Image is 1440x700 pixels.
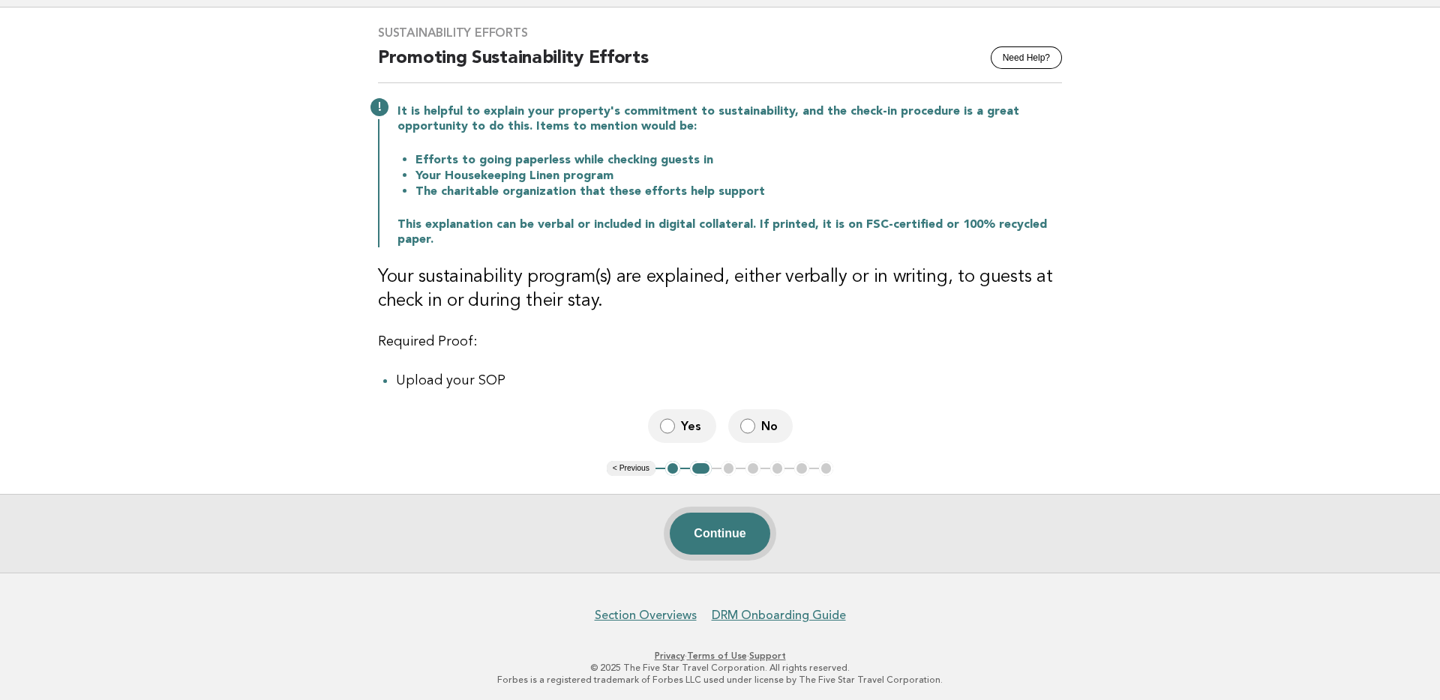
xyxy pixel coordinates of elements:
input: No [740,418,755,434]
p: This explanation can be verbal or included in digital collateral. If printed, it is on FSC-certif... [397,217,1062,247]
h3: Your sustainability program(s) are explained, either verbally or in writing, to guests at check i... [378,265,1062,313]
button: 1 [665,461,680,476]
li: Upload your SOP [396,370,1062,391]
a: Support [749,651,786,661]
a: DRM Onboarding Guide [712,608,846,623]
li: Your Housekeeping Linen program [415,168,1062,184]
span: Yes [681,418,704,434]
h2: Promoting Sustainability Efforts [378,46,1062,83]
a: Terms of Use [687,651,747,661]
p: © 2025 The Five Star Travel Corporation. All rights reserved. [261,662,1179,674]
h3: Sustainability Efforts [378,25,1062,40]
li: Efforts to going paperless while checking guests in [415,152,1062,168]
input: Yes [660,418,675,434]
p: Forbes is a registered trademark of Forbes LLC used under license by The Five Star Travel Corpora... [261,674,1179,686]
p: · · [261,650,1179,662]
a: Section Overviews [595,608,697,623]
button: Continue [670,513,769,555]
span: No [761,418,781,434]
button: < Previous [607,461,655,476]
button: Need Help? [991,46,1062,69]
li: The charitable organization that these efforts help support [415,184,1062,199]
p: Required Proof: [378,331,1062,352]
a: Privacy [655,651,685,661]
p: It is helpful to explain your property's commitment to sustainability, and the check-in procedure... [397,104,1062,134]
button: 2 [690,461,712,476]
